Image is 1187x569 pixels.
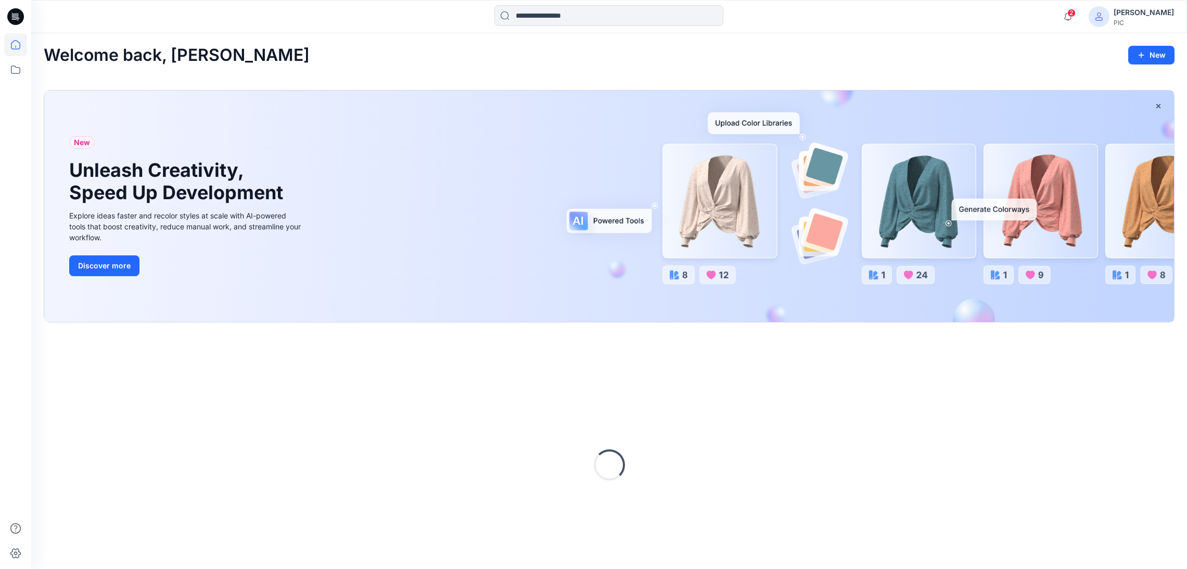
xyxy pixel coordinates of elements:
[1114,6,1174,19] div: [PERSON_NAME]
[69,255,303,276] a: Discover more
[1114,19,1174,27] div: PIC
[74,136,90,149] span: New
[69,210,303,243] div: Explore ideas faster and recolor styles at scale with AI-powered tools that boost creativity, red...
[44,46,310,65] h2: Welcome back, [PERSON_NAME]
[69,159,288,204] h1: Unleash Creativity, Speed Up Development
[1067,9,1076,17] span: 2
[1095,12,1103,21] svg: avatar
[69,255,139,276] button: Discover more
[1128,46,1175,64] button: New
